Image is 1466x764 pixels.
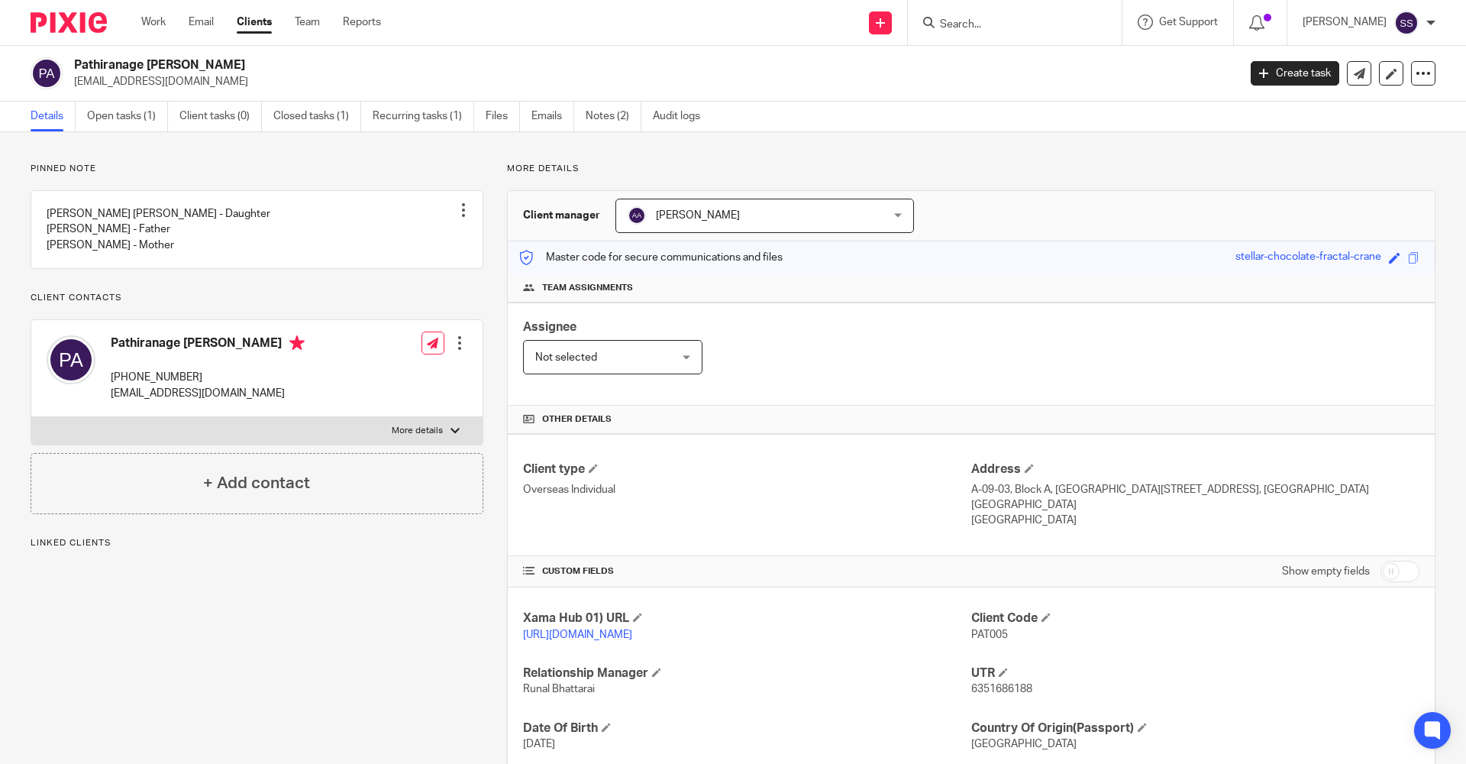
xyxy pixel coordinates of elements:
[87,102,168,131] a: Open tasks (1)
[1303,15,1387,30] p: [PERSON_NAME]
[31,163,483,175] p: Pinned note
[74,57,997,73] h2: Pathiranage [PERSON_NAME]
[179,102,262,131] a: Client tasks (0)
[1251,61,1339,86] a: Create task
[523,665,971,681] h4: Relationship Manager
[31,102,76,131] a: Details
[542,413,612,426] span: Other details
[971,513,1419,528] p: [GEOGRAPHIC_DATA]
[343,15,381,30] a: Reports
[971,461,1419,477] h4: Address
[111,386,305,401] p: [EMAIL_ADDRESS][DOMAIN_NAME]
[523,321,576,333] span: Assignee
[74,74,1228,89] p: [EMAIL_ADDRESS][DOMAIN_NAME]
[289,335,305,351] i: Primary
[523,208,600,223] h3: Client manager
[971,720,1419,736] h4: Country Of Origin(Passport)
[47,335,95,384] img: svg%3E
[392,425,443,437] p: More details
[971,497,1419,513] p: [GEOGRAPHIC_DATA]
[1394,11,1419,35] img: svg%3E
[971,739,1077,749] span: [GEOGRAPHIC_DATA]
[523,720,971,736] h4: Date Of Birth
[486,102,520,131] a: Files
[237,15,272,30] a: Clients
[31,292,483,304] p: Client contacts
[1235,249,1381,267] div: stellar-chocolate-fractal-crane
[523,565,971,578] h4: CUSTOM FIELDS
[523,684,595,694] span: Runal Bhattarai
[523,461,971,477] h4: Client type
[31,537,483,549] p: Linked clients
[938,18,1076,32] input: Search
[628,206,646,225] img: svg%3E
[656,210,740,221] span: [PERSON_NAME]
[1282,564,1370,579] label: Show empty fields
[111,370,305,385] p: [PHONE_NUMBER]
[971,630,1008,640] span: PAT005
[1159,17,1218,28] span: Get Support
[971,665,1419,681] h4: UTR
[523,482,971,497] p: Overseas Individual
[586,102,641,131] a: Notes (2)
[295,15,320,30] a: Team
[373,102,474,131] a: Recurring tasks (1)
[523,630,632,640] a: [URL][DOMAIN_NAME]
[971,482,1419,497] p: A-09-03, Block A, [GEOGRAPHIC_DATA][STREET_ADDRESS], [GEOGRAPHIC_DATA]
[531,102,574,131] a: Emails
[203,471,310,495] h4: + Add contact
[523,610,971,626] h4: Xama Hub 01) URL
[535,352,597,363] span: Not selected
[141,15,166,30] a: Work
[273,102,361,131] a: Closed tasks (1)
[971,684,1032,694] span: 6351686188
[189,15,214,30] a: Email
[507,163,1435,175] p: More details
[31,12,107,33] img: Pixie
[971,610,1419,626] h4: Client Code
[31,57,63,89] img: svg%3E
[111,335,305,354] h4: Pathiranage [PERSON_NAME]
[542,282,633,294] span: Team assignments
[523,739,555,749] span: [DATE]
[519,250,783,265] p: Master code for secure communications and files
[653,102,712,131] a: Audit logs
